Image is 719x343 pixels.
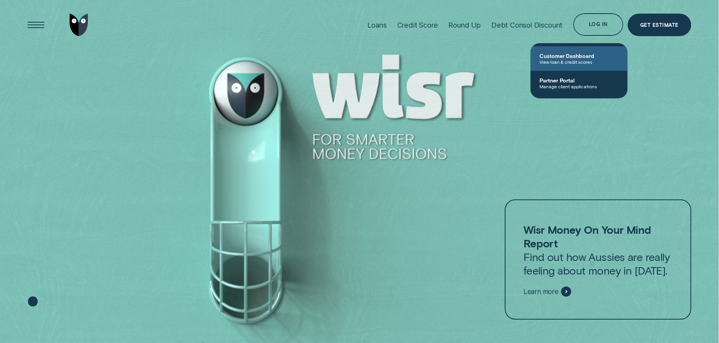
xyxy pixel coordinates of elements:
[540,77,618,84] span: Partner Portal
[531,71,628,95] a: Partner PortalManage client applications
[628,14,691,36] a: Get Estimate
[524,287,558,296] span: Learn more
[531,46,628,71] a: Customer DashboardView loan & credit scores
[367,21,387,29] div: Loans
[573,13,624,36] button: Log in
[25,14,47,36] button: Open Menu
[397,21,438,29] div: Credit Score
[70,14,89,36] img: Wisr
[449,21,481,29] div: Round Up
[524,223,651,250] strong: Wisr Money On Your Mind Report
[524,223,672,277] p: Find out how Aussies are really feeling about money in [DATE].
[540,59,618,65] span: View loan & credit scores
[540,84,618,89] span: Manage client applications
[491,21,562,29] div: Debt Consol Discount
[540,52,618,59] span: Customer Dashboard
[505,199,691,320] a: Wisr Money On Your Mind ReportFind out how Aussies are really feeling about money in [DATE].Learn...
